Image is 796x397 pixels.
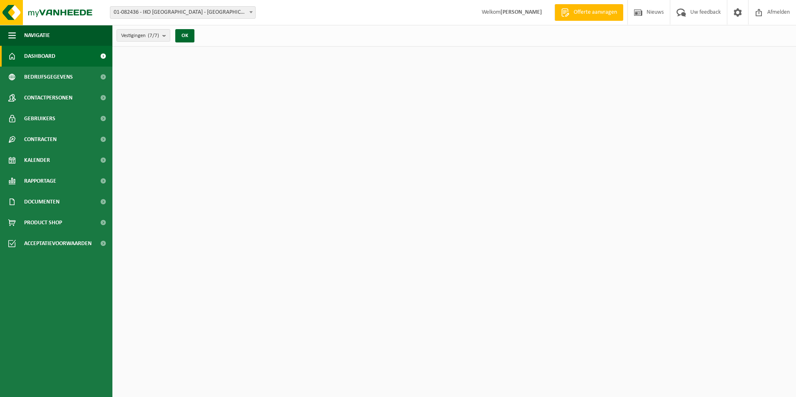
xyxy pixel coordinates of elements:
span: Offerte aanvragen [572,8,619,17]
a: Wat betekent de nieuwe RED-richtlijn voor u als klant? [458,115,620,219]
span: Acceptatievoorwaarden [24,233,92,254]
span: 01-082436 - IKO NV - ANTWERPEN [110,6,256,19]
h2: Download nu de Vanheede+ app! [117,51,228,67]
h2: Aangevraagde taken [626,80,701,96]
a: Bekijk uw certificaten [381,51,451,67]
span: Kalender [24,150,50,171]
h2: Documenten [286,76,340,92]
span: Bekijk uw kalender [564,57,607,62]
span: 01-082436 - IKO NV - ANTWERPEN [110,7,255,18]
span: Verberg [249,57,267,62]
button: Volgende [474,240,487,256]
button: Vorige [460,240,474,256]
a: Alle artikelen [570,97,621,113]
span: Contracten [24,129,57,150]
h2: Ingeplande taken [456,51,522,67]
h2: Rapportage 2025 / 2024 [286,115,371,131]
span: Bekijk uw certificaten [388,57,437,62]
span: Rapportage [24,171,56,191]
span: Toon de aangevraagde taken [712,86,776,91]
span: Vestigingen [121,30,159,42]
a: Bekijk uw kalender [557,51,621,67]
span: Wat betekent de nieuwe RED-richtlijn voor u als klant? [464,196,608,211]
strong: [PERSON_NAME] [500,9,542,15]
button: Verberg [242,51,281,67]
span: Bedrijfsgegevens [24,67,73,87]
span: Contactpersonen [24,87,72,108]
span: Product Shop [24,212,62,233]
img: Download de VHEPlus App [117,67,282,192]
a: Toon de aangevraagde taken [705,80,791,97]
a: Offerte aanvragen [555,4,623,21]
button: Vestigingen(7/7) [117,29,170,42]
span: Documenten [24,191,60,212]
a: Bekijk uw documenten [378,76,451,92]
h2: Certificaten & attesten [286,51,367,67]
count: (7/7) [148,33,159,38]
span: Gebruikers [24,108,55,129]
a: Ophaling aanvragen [725,51,791,67]
p: 1 van 10 resultaten [465,227,618,233]
span: Ophaling aanvragen [732,57,776,62]
span: Bekijk uw documenten [385,82,437,87]
span: Navigatie [24,25,50,46]
h2: Nieuws [456,97,494,113]
a: Bekijk rapportage [390,115,451,132]
span: Dashboard [24,46,55,67]
h2: Uw afvalstoffen [626,51,687,67]
button: OK [175,29,194,42]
